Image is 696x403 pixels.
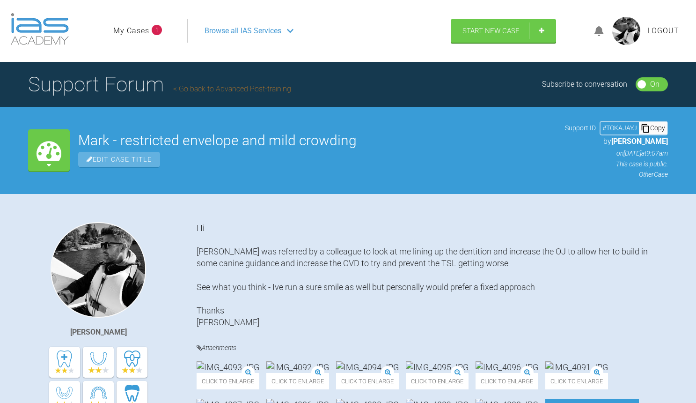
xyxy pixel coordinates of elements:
span: Click to enlarge [406,373,469,389]
h4: Attachments [197,342,668,354]
div: Hi [PERSON_NAME] was referred by a colleague to look at me lining up the dentition and increase t... [197,222,668,328]
div: # TOKAJAYJ [601,123,639,133]
img: IMG_4093.JPG [197,361,259,373]
div: [PERSON_NAME] [70,326,127,338]
img: IMG_4092.JPG [266,361,329,373]
span: Click to enlarge [336,373,399,389]
img: IMG_4096.JPG [476,361,538,373]
img: David Birkin [51,222,146,318]
p: Other Case [565,169,668,179]
p: by [565,135,668,148]
a: Logout [648,25,679,37]
span: Click to enlarge [476,373,538,389]
span: Edit Case Title [78,152,160,167]
span: Click to enlarge [545,373,608,389]
span: Support ID [565,123,596,133]
p: This case is public. [565,159,668,169]
img: IMG_4094.JPG [336,361,399,373]
div: Copy [639,122,667,134]
a: Start New Case [451,19,556,43]
img: IMG_4091.JPG [545,361,608,373]
span: Start New Case [462,27,520,35]
a: Go back to Advanced Post-training [173,84,291,93]
a: My Cases [113,25,149,37]
h2: Mark - restricted envelope and mild crowding [78,134,557,148]
img: profile.png [612,17,640,45]
img: logo-light.3e3ef733.png [11,13,69,45]
div: Subscribe to conversation [542,78,627,90]
h1: Support Forum [28,68,291,101]
span: [PERSON_NAME] [611,137,668,146]
img: IMG_4095.JPG [406,361,469,373]
div: On [650,78,659,90]
span: Browse all IAS Services [205,25,281,37]
span: 1 [152,25,162,35]
span: Click to enlarge [197,373,259,389]
p: on [DATE] at 9:57am [565,148,668,158]
span: Click to enlarge [266,373,329,389]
